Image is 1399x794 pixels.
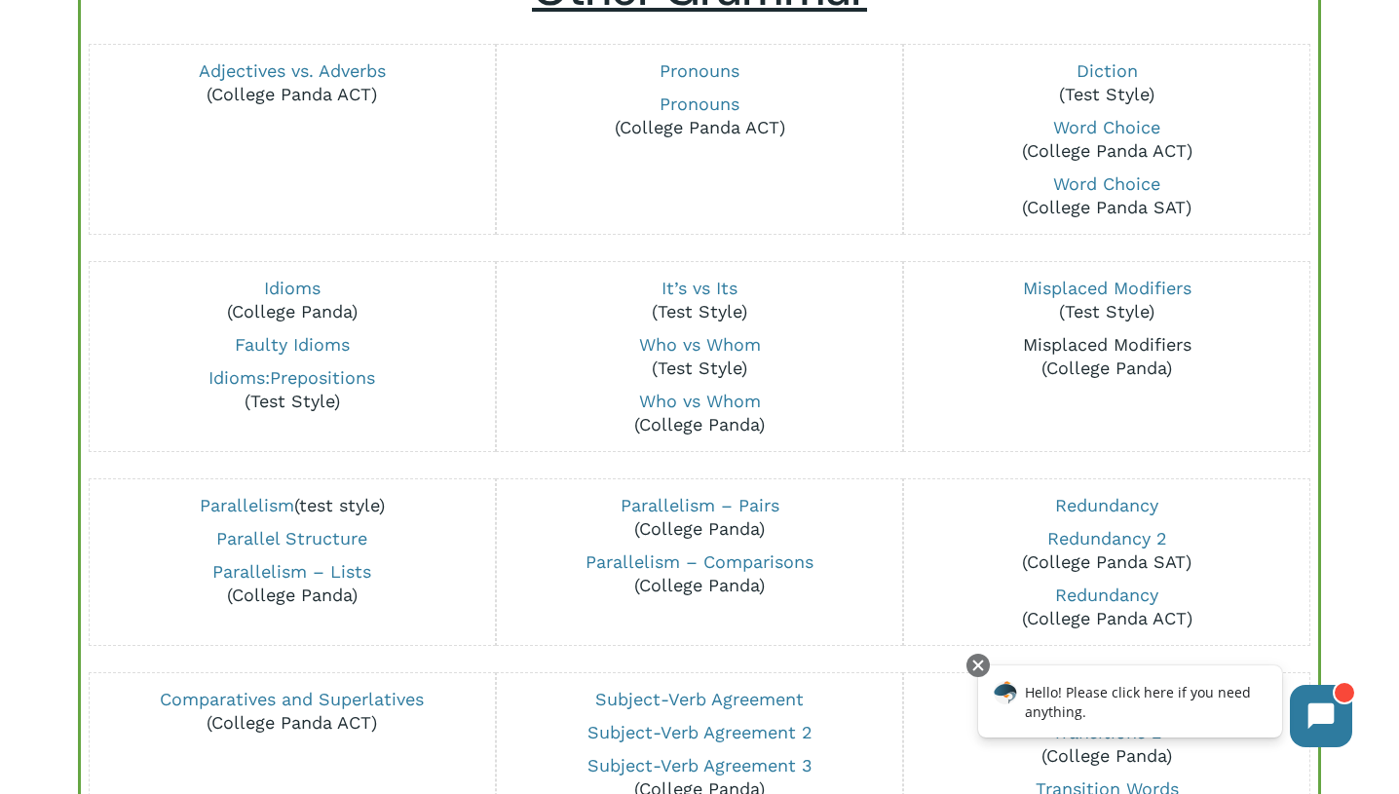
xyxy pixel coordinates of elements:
[1077,60,1138,81] a: Diction
[264,278,321,298] a: Idioms
[1047,528,1167,548] a: Redundancy 2
[1055,585,1158,605] a: Redundancy
[917,721,1298,768] p: (College Panda)
[200,495,294,515] a: Parallelism
[510,333,890,380] p: (Test Style)
[212,561,371,582] a: Parallelism – Lists
[587,755,813,775] a: Subject-Verb Agreement 3
[199,60,386,81] a: Adjectives vs. Adverbs
[917,59,1298,106] p: (Test Style)
[216,528,367,548] a: Parallel Structure
[958,650,1372,767] iframe: Chatbot
[101,366,482,413] p: (Test Style)
[160,689,424,709] a: Comparatives and Superlatives
[101,59,482,106] p: (College Panda ACT)
[1023,334,1191,355] a: Misplaced Modifiers
[101,494,482,517] p: (test style)
[917,116,1298,163] p: (College Panda ACT)
[235,334,350,355] a: Faulty Idioms
[586,551,813,572] a: Parallelism – Comparisons
[595,689,804,709] a: Subject-Verb Agreement
[510,390,890,436] p: (College Panda)
[917,584,1298,630] p: (College Panda ACT)
[1053,117,1160,137] a: Word Choice
[510,93,890,139] p: (College Panda ACT)
[510,550,890,597] p: (College Panda)
[510,277,890,323] p: (Test Style)
[101,688,482,735] p: (College Panda ACT)
[1053,173,1160,194] a: Word Choice
[101,560,482,607] p: (College Panda)
[639,391,761,411] a: Who vs Whom
[917,527,1298,574] p: (College Panda SAT)
[660,60,739,81] a: Pronouns
[917,277,1298,323] p: (Test Style)
[101,277,482,323] p: (College Panda)
[662,278,737,298] a: It’s vs Its
[917,333,1298,380] p: (College Panda)
[510,494,890,541] p: (College Panda)
[639,334,761,355] a: Who vs Whom
[587,722,813,742] a: Subject-Verb Agreement 2
[917,172,1298,219] p: (College Panda SAT)
[660,94,739,114] a: Pronouns
[208,367,375,388] a: Idioms:Prepositions
[621,495,779,515] a: Parallelism – Pairs
[1055,495,1158,515] a: Redundancy
[1023,278,1191,298] a: Misplaced Modifiers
